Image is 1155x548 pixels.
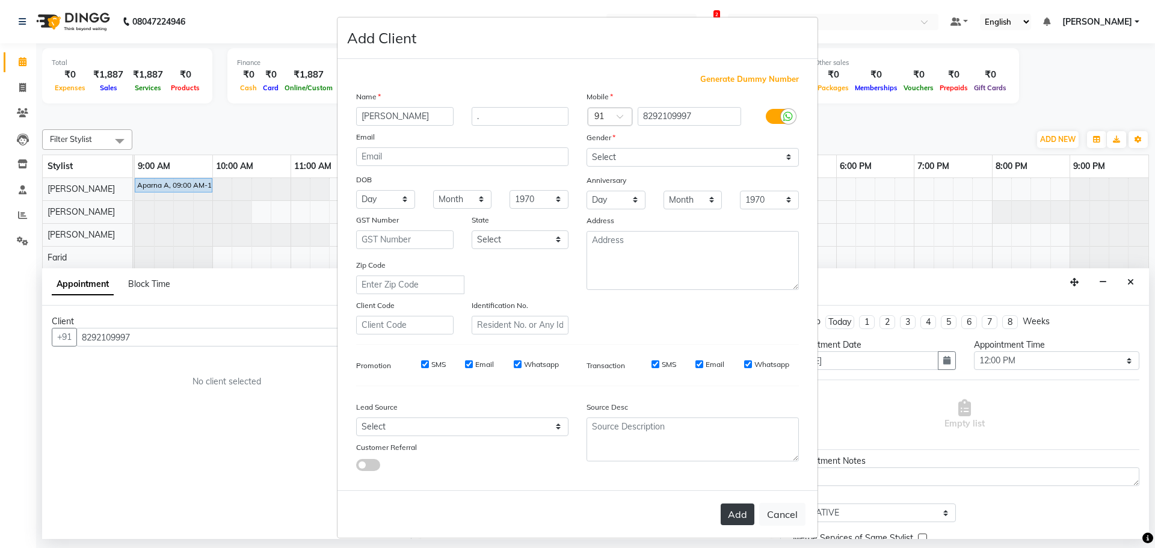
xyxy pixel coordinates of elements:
h4: Add Client [347,27,416,49]
label: Whatsapp [754,359,789,370]
label: Email [475,359,494,370]
label: Gender [587,132,615,143]
label: Anniversary [587,175,626,186]
input: Enter Zip Code [356,276,464,294]
input: Resident No. or Any Id [472,316,569,334]
label: DOB [356,174,372,185]
span: Generate Dummy Number [700,73,799,85]
label: Promotion [356,360,391,371]
label: GST Number [356,215,399,226]
label: Address [587,215,614,226]
label: SMS [431,359,446,370]
label: Name [356,91,381,102]
input: First Name [356,107,454,126]
label: Email [706,359,724,370]
label: SMS [662,359,676,370]
input: Last Name [472,107,569,126]
button: Cancel [759,503,805,526]
input: Email [356,147,568,166]
label: Email [356,132,375,143]
label: Whatsapp [524,359,559,370]
label: Client Code [356,300,395,311]
input: Mobile [638,107,742,126]
button: Add [721,503,754,525]
label: Mobile [587,91,613,102]
label: Lead Source [356,402,398,413]
input: Client Code [356,316,454,334]
label: Zip Code [356,260,386,271]
label: State [472,215,489,226]
label: Source Desc [587,402,628,413]
label: Identification No. [472,300,528,311]
input: GST Number [356,230,454,249]
label: Customer Referral [356,442,417,453]
label: Transaction [587,360,625,371]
